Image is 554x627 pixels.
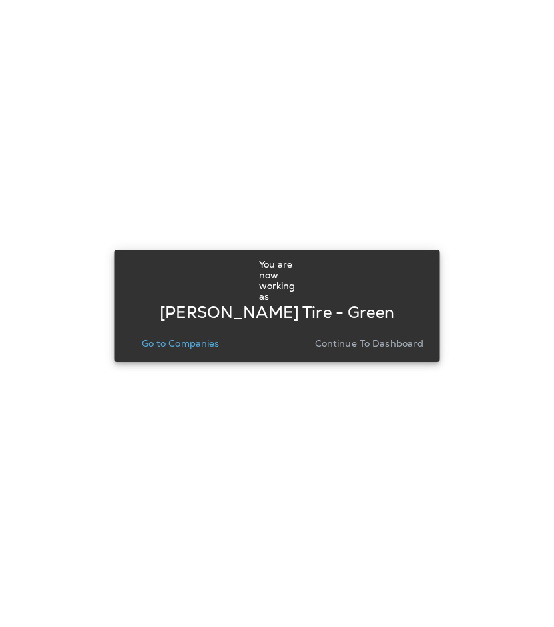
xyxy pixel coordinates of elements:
p: You are now working as [259,259,296,302]
p: [PERSON_NAME] Tire - Green [160,307,394,318]
p: Go to Companies [142,338,220,349]
button: Go to Companies [136,334,225,353]
p: Continue to Dashboard [315,338,424,349]
button: Continue to Dashboard [310,334,429,353]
